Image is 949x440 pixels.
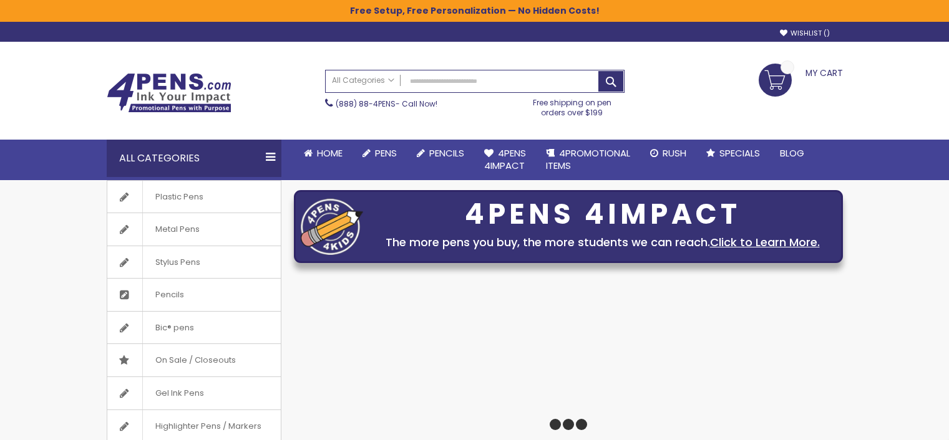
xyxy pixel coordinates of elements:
[375,146,397,160] span: Pens
[107,312,281,344] a: Bic® pens
[407,140,474,167] a: Pencils
[107,140,281,177] div: All Categories
[317,146,343,160] span: Home
[142,344,248,376] span: On Sale / Closeouts
[294,140,353,167] a: Home
[336,98,396,109] a: (888) 88-4PENS
[142,181,216,213] span: Plastic Pens
[142,213,212,246] span: Metal Pens
[107,344,281,376] a: On Sale / Closeouts
[107,246,281,279] a: Stylus Pens
[770,140,814,167] a: Blog
[640,140,696,167] a: Rush
[332,75,394,85] span: All Categories
[142,279,197,311] span: Pencils
[301,198,363,255] img: four_pen_logo.png
[696,140,770,167] a: Specials
[520,93,625,118] div: Free shipping on pen orders over $199
[780,29,830,38] a: Wishlist
[536,140,640,180] a: 4PROMOTIONALITEMS
[719,146,760,160] span: Specials
[107,73,231,113] img: 4Pens Custom Pens and Promotional Products
[429,146,464,160] span: Pencils
[142,377,217,409] span: Gel Ink Pens
[780,146,804,160] span: Blog
[474,140,536,180] a: 4Pens4impact
[484,146,526,172] span: 4Pens 4impact
[107,181,281,213] a: Plastic Pens
[663,146,686,160] span: Rush
[369,201,836,227] div: 4PENS 4IMPACT
[353,140,407,167] a: Pens
[107,377,281,409] a: Gel Ink Pens
[107,279,281,311] a: Pencils
[369,234,836,251] div: The more pens you buy, the more students we can reach.
[336,98,437,109] span: - Call Now!
[326,70,401,91] a: All Categories
[142,246,213,279] span: Stylus Pens
[546,146,630,172] span: 4PROMOTIONAL ITEMS
[107,213,281,246] a: Metal Pens
[142,312,207,344] span: Bic® pens
[710,234,820,250] a: Click to Learn More.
